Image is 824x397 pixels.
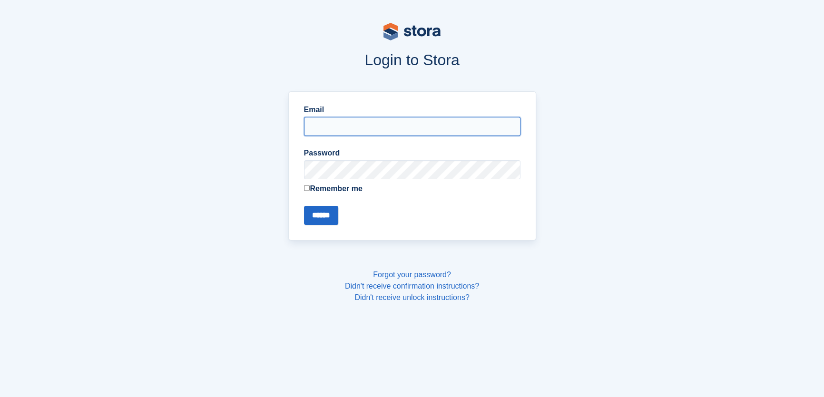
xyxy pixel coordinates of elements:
[304,147,520,159] label: Password
[304,104,520,116] label: Email
[354,293,469,301] a: Didn't receive unlock instructions?
[304,183,520,194] label: Remember me
[304,185,310,191] input: Remember me
[345,282,479,290] a: Didn't receive confirmation instructions?
[383,23,441,40] img: stora-logo-53a41332b3708ae10de48c4981b4e9114cc0af31d8433b30ea865607fb682f29.svg
[373,271,451,279] a: Forgot your password?
[107,51,717,68] h1: Login to Stora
